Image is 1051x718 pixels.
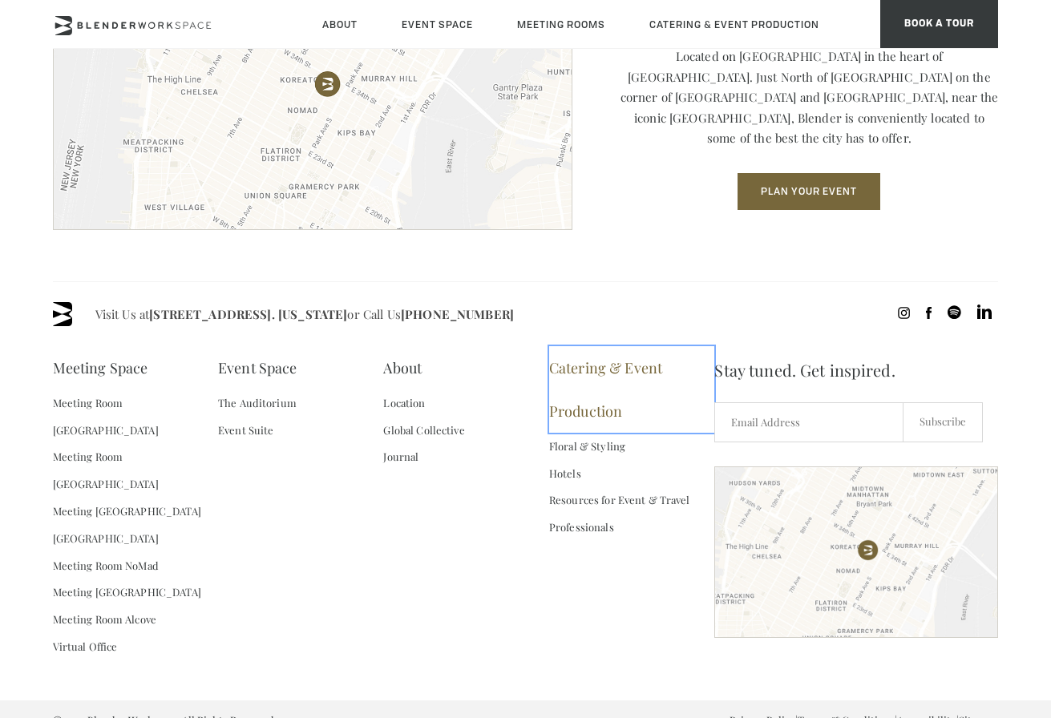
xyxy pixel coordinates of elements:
a: Hotels [549,460,581,487]
a: Event Space [218,346,297,389]
a: Virtual Office [53,633,118,660]
a: Meeting Room NoMad [53,552,159,579]
p: Located on [GEOGRAPHIC_DATA] in the heart of [GEOGRAPHIC_DATA]. Just North of [GEOGRAPHIC_DATA] o... [620,46,998,149]
a: Meeting [GEOGRAPHIC_DATA] [53,498,201,525]
a: [PHONE_NUMBER] [401,306,514,322]
a: Meeting Room [GEOGRAPHIC_DATA] [53,443,218,498]
a: The Auditorium [218,389,297,417]
a: Event Suite [218,417,273,444]
a: Meeting Room Alcove [53,606,156,633]
a: Location [383,389,425,417]
a: Meeting Room [GEOGRAPHIC_DATA] [53,389,218,444]
a: Global Collective [383,417,464,444]
a: Meeting Space [53,346,148,389]
a: Journal [383,443,418,470]
a: Catering & Event Production [549,346,714,433]
span: Stay tuned. Get inspired. [714,346,998,394]
a: Floral & Styling [549,433,625,460]
input: Email Address [714,402,903,442]
span: Visit Us at or Call Us [95,302,514,326]
a: About [383,346,422,389]
a: [GEOGRAPHIC_DATA] [53,525,159,552]
input: Subscribe [903,402,983,442]
a: [STREET_ADDRESS]. [US_STATE] [149,306,347,322]
button: Plan Your Event [738,173,880,210]
a: Resources for Event & Travel Professionals [549,486,714,541]
iframe: Chat Widget [762,513,1051,718]
a: Meeting [GEOGRAPHIC_DATA] [53,579,201,606]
